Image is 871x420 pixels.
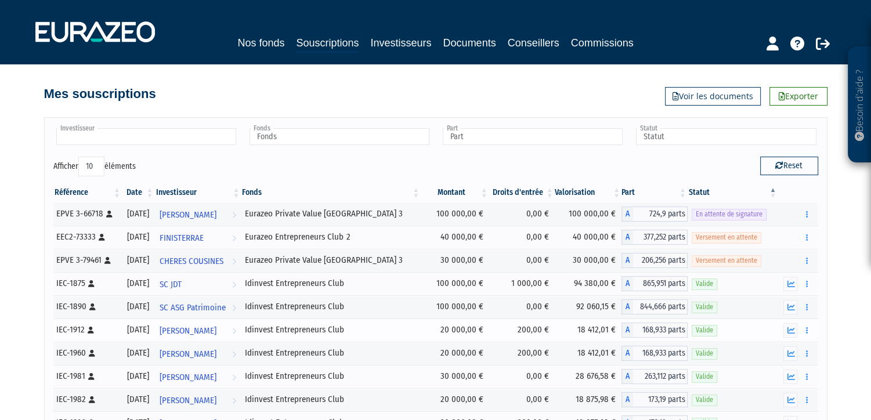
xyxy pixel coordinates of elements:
[56,254,118,266] div: EPVE 3-79461
[155,183,241,202] th: Investisseur: activer pour trier la colonne par ordre croissant
[621,299,688,314] div: A - Idinvest Entrepreneurs Club
[155,365,241,388] a: [PERSON_NAME]
[122,183,155,202] th: Date: activer pour trier la colonne par ordre croissant
[692,348,717,359] span: Valide
[692,371,717,382] span: Valide
[621,207,633,222] span: A
[126,208,151,220] div: [DATE]
[106,211,113,218] i: [Français] Personne physique
[508,35,559,51] a: Conseillers
[126,277,151,289] div: [DATE]
[692,278,717,289] span: Valide
[160,251,223,272] span: CHERES COUSINES
[155,249,241,272] a: CHERES COUSINES
[245,300,417,313] div: Idinvest Entrepreneurs Club
[621,183,688,202] th: Part: activer pour trier la colonne par ordre croissant
[621,392,688,407] div: A - Idinvest Entrepreneurs Club
[88,280,95,287] i: [Français] Personne physique
[104,257,111,264] i: [Français] Personne physique
[555,272,621,295] td: 94 380,00 €
[621,230,688,245] div: A - Eurazeo Entrepreneurs Club 2
[160,274,182,295] span: SC JDT
[621,299,633,314] span: A
[555,183,621,202] th: Valorisation: activer pour trier la colonne par ordre croissant
[633,207,688,222] span: 724,9 parts
[35,21,155,42] img: 1732889491-logotype_eurazeo_blanc_rvb.png
[692,232,761,243] span: Versement en attente
[421,318,489,342] td: 20 000,00 €
[245,347,417,359] div: Idinvest Entrepreneurs Club
[421,342,489,365] td: 20 000,00 €
[621,369,688,384] div: A - Idinvest Entrepreneurs Club
[78,157,104,176] select: Afficheréléments
[56,324,118,336] div: IEC-1912
[421,249,489,272] td: 30 000,00 €
[621,369,633,384] span: A
[571,35,634,51] a: Commissions
[99,234,105,241] i: [Français] Personne physique
[633,369,688,384] span: 263,112 parts
[160,227,204,249] span: FINISTERRAE
[489,202,555,226] td: 0,00 €
[126,347,151,359] div: [DATE]
[245,231,417,243] div: Eurazeo Entrepreneurs Club 2
[160,390,216,411] span: [PERSON_NAME]
[155,388,241,411] a: [PERSON_NAME]
[89,350,95,357] i: [Français] Personne physique
[555,388,621,411] td: 18 875,98 €
[89,396,95,403] i: [Français] Personne physique
[89,303,96,310] i: [Français] Personne physique
[245,324,417,336] div: Idinvest Entrepreneurs Club
[555,318,621,342] td: 18 412,01 €
[245,254,417,266] div: Eurazeo Private Value [GEOGRAPHIC_DATA] 3
[160,204,216,226] span: [PERSON_NAME]
[155,226,241,249] a: FINISTERRAE
[232,274,236,295] i: Voir l'investisseur
[621,276,633,291] span: A
[692,394,717,405] span: Valide
[633,323,688,338] span: 168,933 parts
[160,367,216,388] span: [PERSON_NAME]
[692,325,717,336] span: Valide
[126,231,151,243] div: [DATE]
[421,272,489,295] td: 100 000,00 €
[241,183,421,202] th: Fonds: activer pour trier la colonne par ordre croissant
[692,255,761,266] span: Versement en attente
[555,342,621,365] td: 18 412,01 €
[621,230,633,245] span: A
[633,299,688,314] span: 844,666 parts
[633,253,688,268] span: 206,256 parts
[489,318,555,342] td: 200,00 €
[489,388,555,411] td: 0,00 €
[489,295,555,318] td: 0,00 €
[853,53,866,157] p: Besoin d'aide ?
[489,365,555,388] td: 0,00 €
[56,347,118,359] div: IEC-1960
[370,35,431,51] a: Investisseurs
[692,302,717,313] span: Valide
[232,343,236,365] i: Voir l'investisseur
[633,230,688,245] span: 377,252 parts
[126,370,151,382] div: [DATE]
[245,277,417,289] div: Idinvest Entrepreneurs Club
[88,373,95,380] i: [Français] Personne physique
[489,249,555,272] td: 0,00 €
[160,320,216,342] span: [PERSON_NAME]
[53,157,136,176] label: Afficher éléments
[232,204,236,226] i: Voir l'investisseur
[56,277,118,289] div: IEC-1875
[155,342,241,365] a: [PERSON_NAME]
[555,365,621,388] td: 28 676,58 €
[56,208,118,220] div: EPVE 3-66718
[56,300,118,313] div: IEC-1890
[633,392,688,407] span: 173,19 parts
[421,365,489,388] td: 30 000,00 €
[555,249,621,272] td: 30 000,00 €
[56,231,118,243] div: EEC2-73333
[232,297,236,318] i: Voir l'investisseur
[665,87,761,106] a: Voir les documents
[155,295,241,318] a: SC ASG Patrimoine
[621,346,688,361] div: A - Idinvest Entrepreneurs Club
[44,87,156,101] h4: Mes souscriptions
[155,318,241,342] a: [PERSON_NAME]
